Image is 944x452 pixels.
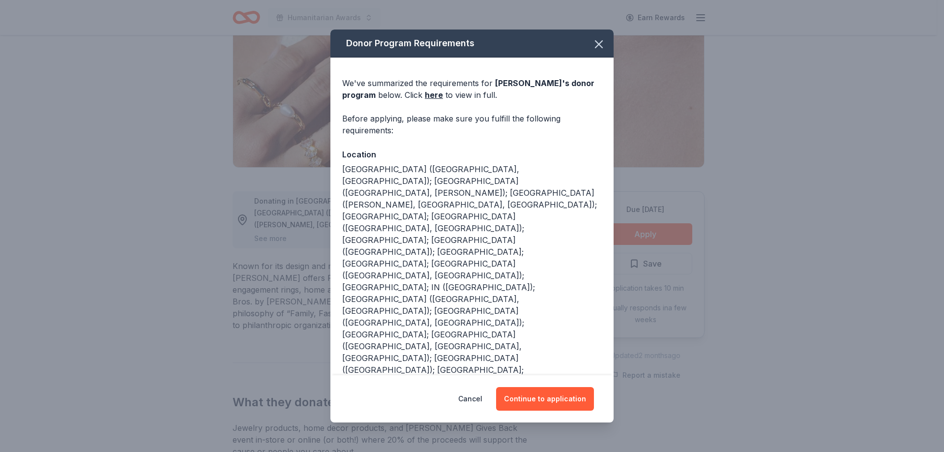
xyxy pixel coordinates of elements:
div: Before applying, please make sure you fulfill the following requirements: [342,113,602,136]
div: Donor Program Requirements [330,30,614,58]
div: Location [342,148,602,161]
button: Continue to application [496,387,594,411]
button: Cancel [458,387,482,411]
a: here [425,89,443,101]
div: We've summarized the requirements for below. Click to view in full. [342,77,602,101]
